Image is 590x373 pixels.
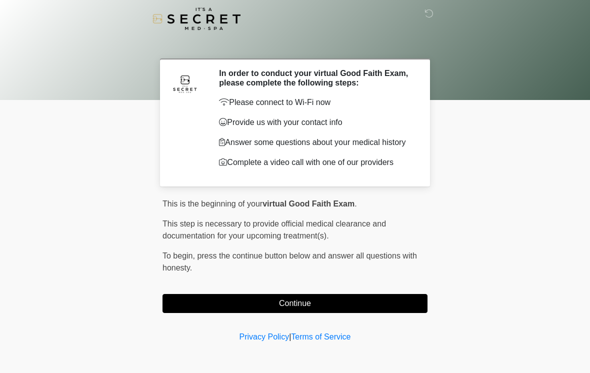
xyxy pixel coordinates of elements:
[354,199,356,208] span: .
[162,199,262,208] span: This is the beginning of your
[219,116,412,128] p: Provide us with your contact info
[219,68,412,87] h2: In order to conduct your virtual Good Faith Exam, please complete the following steps:
[162,251,417,272] span: press the continue button below and answer all questions with honesty.
[239,332,289,341] a: Privacy Policy
[170,68,200,98] img: Agent Avatar
[162,294,427,313] button: Continue
[289,332,291,341] a: |
[155,36,435,54] h1: ‎ ‎
[162,219,386,240] span: This step is necessary to provide official medical clearance and documentation for your upcoming ...
[219,96,412,108] p: Please connect to Wi-Fi now
[219,136,412,148] p: Answer some questions about your medical history
[152,7,240,30] img: It's A Secret Med Spa Logo
[262,199,354,208] strong: virtual Good Faith Exam
[291,332,350,341] a: Terms of Service
[219,156,412,168] p: Complete a video call with one of our providers
[162,251,197,260] span: To begin,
